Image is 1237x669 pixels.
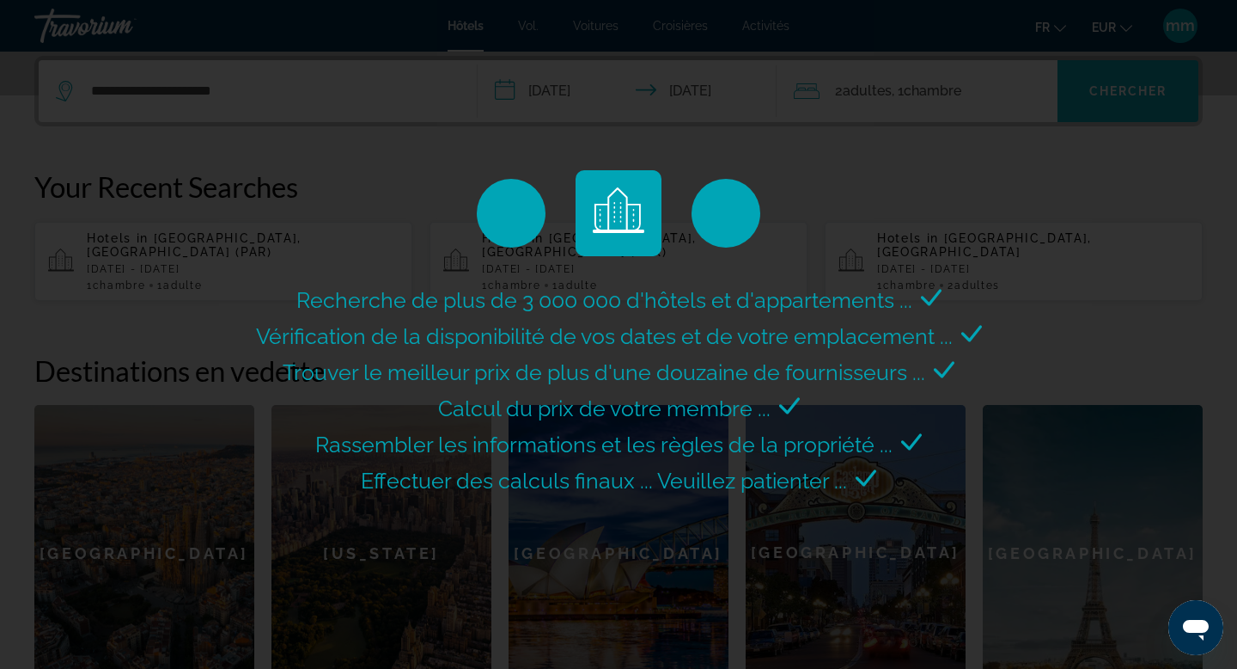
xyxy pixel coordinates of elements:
[1168,600,1223,655] iframe: Bouton de lancement de la fenêtre de messagerie
[256,323,953,349] span: Vérification de la disponibilité de vos dates et de votre emplacement ...
[296,287,912,313] span: Recherche de plus de 3 000 000 d'hôtels et d'appartements ...
[315,432,893,457] span: Rassembler les informations et les règles de la propriété ...
[283,359,925,385] span: Trouver le meilleur prix de plus d'une douzaine de fournisseurs ...
[438,396,771,421] span: Calcul du prix de votre membre ...
[361,468,847,494] span: Effectuer des calculs finaux ... Veuillez patienter ...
